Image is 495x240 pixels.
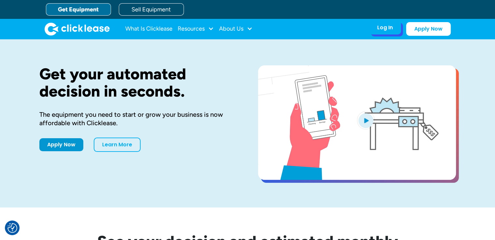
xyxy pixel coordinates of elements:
[7,223,17,233] img: Revisit consent button
[39,138,83,151] a: Apply Now
[357,111,375,129] img: Blue play button logo on a light blue circular background
[45,22,110,35] a: home
[377,24,393,31] div: Log In
[39,65,237,100] h1: Get your automated decision in seconds.
[178,22,214,35] div: Resources
[125,22,172,35] a: What Is Clicklease
[46,3,111,16] a: Get Equipment
[219,22,253,35] div: About Us
[119,3,184,16] a: Sell Equipment
[45,22,110,35] img: Clicklease logo
[406,22,451,36] a: Apply Now
[39,110,237,127] div: The equipment you need to start or grow your business is now affordable with Clicklease.
[94,138,141,152] a: Learn More
[7,223,17,233] button: Consent Preferences
[258,65,456,180] a: open lightbox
